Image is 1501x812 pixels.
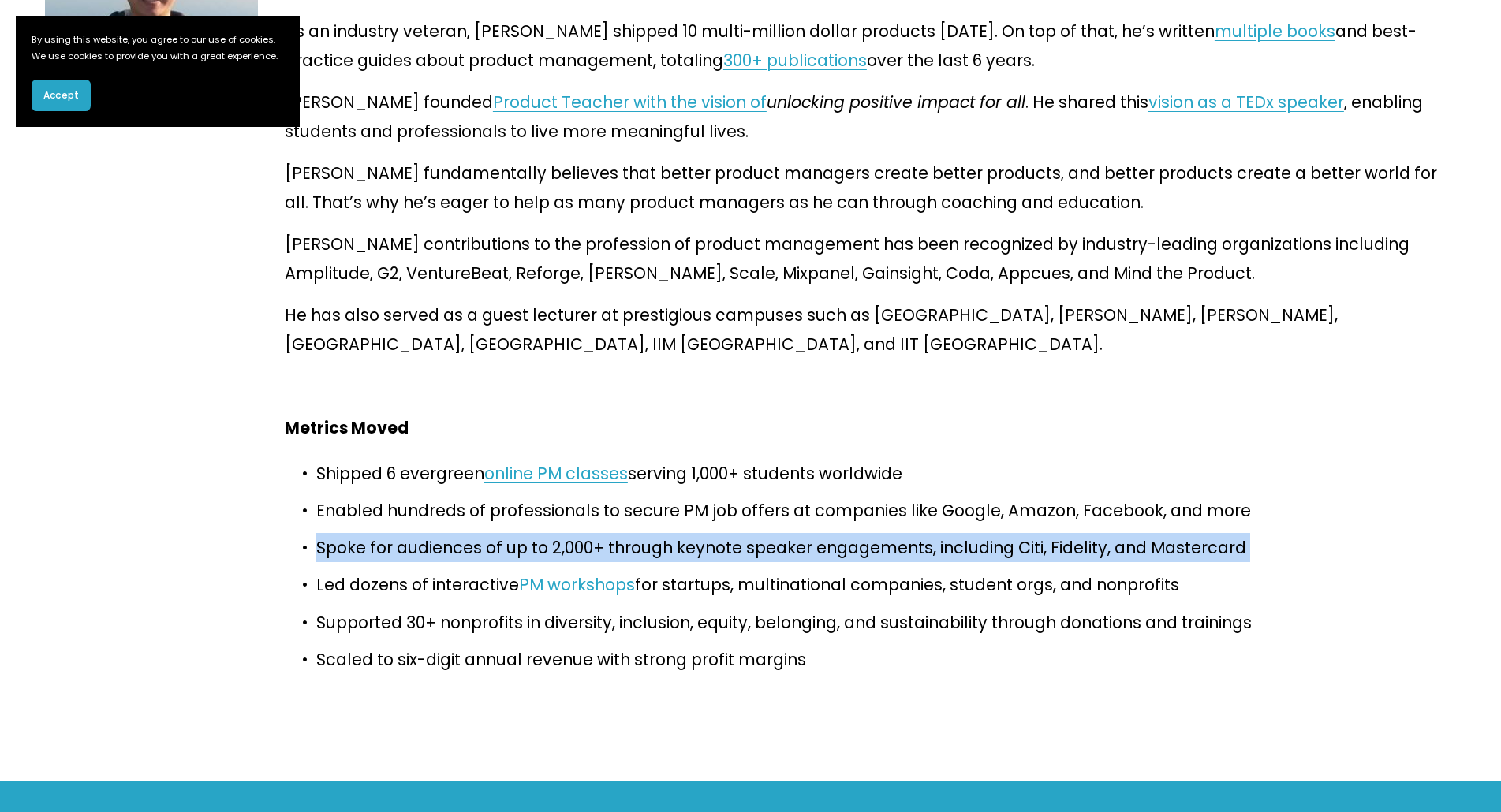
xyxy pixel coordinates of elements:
[285,416,409,439] strong: Metrics Moved
[316,608,1456,637] p: Supported 30+ nonprofits in diversity, inclusion, equity, belonging, and sustainability through d...
[316,496,1456,525] p: Enabled hundreds of professionals to secure PM job offers at companies like Google, Amazon, Faceb...
[32,80,91,111] button: Accept
[484,462,628,485] a: online PM classes
[285,17,1456,75] p: As an industry veteran, [PERSON_NAME] shipped 10 multi-million dollar products [DATE]. On top of ...
[285,229,1456,288] p: [PERSON_NAME] contributions to the profession of product management has been recognized by indust...
[316,645,1456,674] p: Scaled to six-digit annual revenue with strong profit margins
[32,32,284,64] p: By using this website, you agree to our use of cookies. We use cookies to provide you with a grea...
[316,533,1456,562] p: Spoke for audiences of up to 2,000+ through keynote speaker engagements, including Citi, Fidelity...
[16,16,300,127] section: Cookie banner
[316,459,1456,488] p: Shipped 6 evergreen serving 1,000+ students worldwide
[723,49,867,72] a: 300+ publications
[285,158,1456,217] p: [PERSON_NAME] fundamentally believes that better product managers create better products, and bet...
[519,573,635,596] a: PM workshops
[1215,20,1335,43] a: multiple books
[43,88,79,102] span: Accept
[285,300,1456,359] p: He has also served as a guest lecturer at prestigious campuses such as [GEOGRAPHIC_DATA], [PERSON...
[1148,91,1344,114] a: vision as a TEDx speaker
[767,91,1025,114] em: unlocking positive impact for all
[316,570,1456,599] p: Led dozens of interactive for startups, multinational companies, student orgs, and nonprofits
[493,91,767,114] a: Product Teacher with the vision of
[285,88,1456,146] p: [PERSON_NAME] founded . He shared this , enabling students and professionals to live more meaning...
